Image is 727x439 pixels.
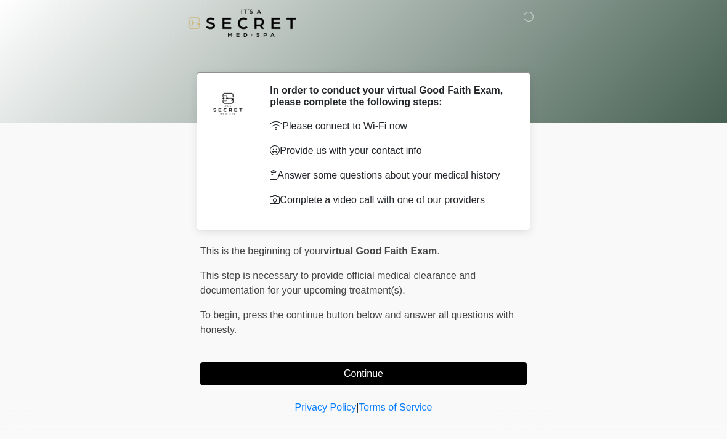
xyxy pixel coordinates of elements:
a: Terms of Service [359,402,432,413]
p: Complete a video call with one of our providers [270,193,508,207]
span: This is the beginning of your [200,246,323,256]
a: Privacy Policy [295,402,357,413]
p: Provide us with your contact info [270,143,508,158]
span: . [437,246,439,256]
strong: virtual Good Faith Exam [323,246,437,256]
span: press the continue button below and answer all questions with honesty. [200,310,514,335]
span: This step is necessary to provide official medical clearance and documentation for your upcoming ... [200,270,476,296]
a: | [356,402,359,413]
h2: In order to conduct your virtual Good Faith Exam, please complete the following steps: [270,84,508,108]
img: It's A Secret Med Spa Logo [188,9,296,37]
img: Agent Avatar [209,84,246,121]
h1: ‎ ‎ [191,44,536,67]
p: Please connect to Wi-Fi now [270,119,508,134]
p: Answer some questions about your medical history [270,168,508,183]
button: Continue [200,362,527,385]
span: To begin, [200,310,243,320]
